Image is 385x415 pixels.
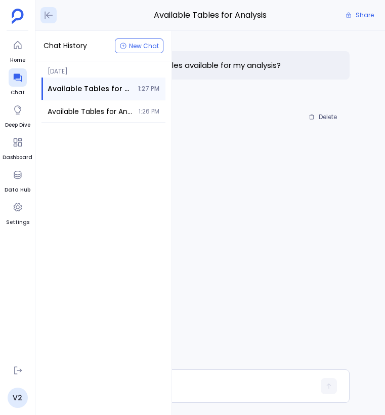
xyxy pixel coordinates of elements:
[5,166,30,194] a: Data Hub
[8,388,28,408] a: V2
[9,68,27,97] a: Chat
[319,113,337,121] span: Delete
[96,59,281,71] p: What all are the tables available for my analysis?
[356,11,374,19] span: Share
[3,133,32,162] a: Dashboard
[302,109,344,125] button: Delete
[77,90,344,105] p: I
[6,218,29,227] span: Settings
[12,9,24,24] img: petavue logo
[115,39,163,53] button: New Chat
[48,106,133,117] span: Available Tables for Analysis
[48,84,132,94] span: Available Tables for Analysis
[114,9,306,22] span: Available Tables for Analysis
[339,8,380,22] button: Share
[9,36,27,64] a: Home
[138,85,159,93] span: 1:27 PM
[6,198,29,227] a: Settings
[44,41,87,51] span: Chat History
[129,43,159,49] span: New Chat
[139,107,159,116] span: 1:26 PM
[9,89,27,97] span: Chat
[5,121,30,129] span: Deep Dive
[9,56,27,64] span: Home
[5,101,30,129] a: Deep Dive
[5,186,30,194] span: Data Hub
[3,154,32,162] span: Dashboard
[41,61,165,76] span: [DATE]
